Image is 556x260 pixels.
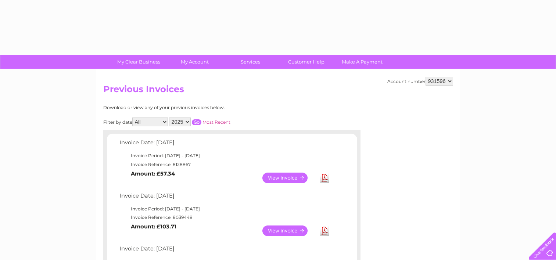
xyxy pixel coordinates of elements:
a: Make A Payment [332,55,392,69]
div: Filter by date [103,118,296,126]
td: Invoice Date: [DATE] [118,138,333,151]
td: Invoice Date: [DATE] [118,191,333,205]
td: Invoice Reference: 8128867 [118,160,333,169]
a: View [262,173,316,183]
a: View [262,225,316,236]
a: Download [320,225,329,236]
td: Invoice Reference: 8039448 [118,213,333,222]
td: Invoice Date: [DATE] [118,244,333,257]
h2: Previous Invoices [103,84,453,98]
a: Most Recent [202,119,230,125]
a: Services [220,55,281,69]
a: Customer Help [276,55,337,69]
a: My Account [164,55,225,69]
div: Download or view any of your previous invoices below. [103,105,296,110]
a: Download [320,173,329,183]
b: Amount: £103.71 [131,223,176,230]
td: Invoice Period: [DATE] - [DATE] [118,151,333,160]
a: My Clear Business [108,55,169,69]
b: Amount: £57.34 [131,170,175,177]
div: Account number [387,77,453,86]
td: Invoice Period: [DATE] - [DATE] [118,205,333,213]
